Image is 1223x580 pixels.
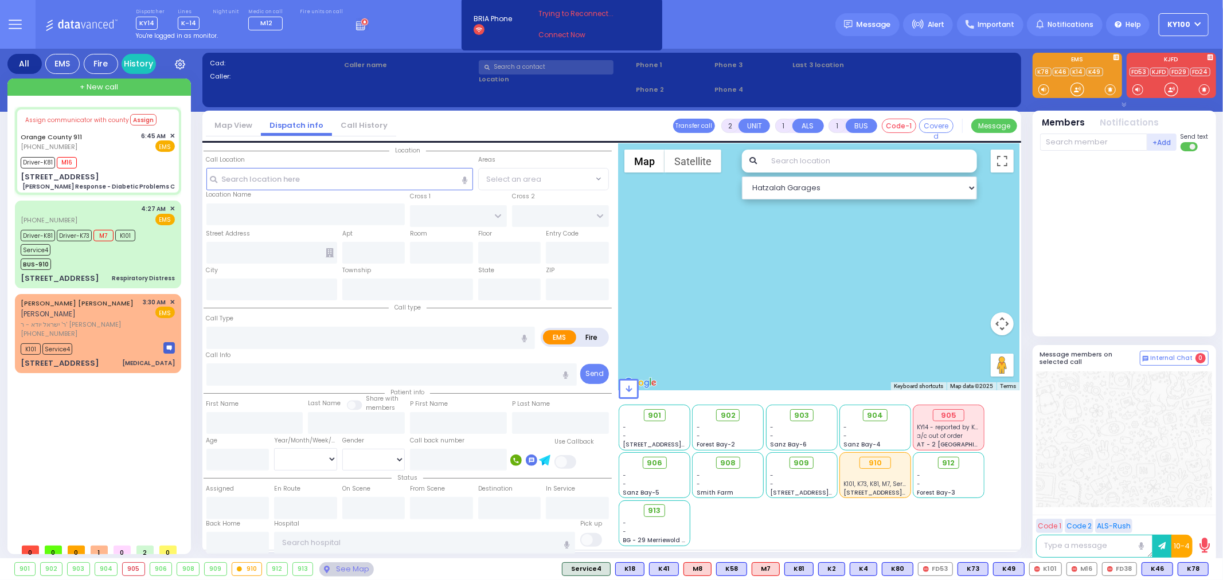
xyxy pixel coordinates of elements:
[882,119,916,133] button: Code-1
[21,343,41,355] span: K101
[170,297,175,307] span: ✕
[697,432,700,440] span: -
[332,120,396,131] a: Call History
[1070,68,1085,76] a: K14
[150,563,172,575] div: 906
[624,150,665,173] button: Show street map
[917,488,956,497] span: Forest Bay-3
[1159,13,1209,36] button: Ky100
[300,9,343,15] label: Fire units on call
[1127,57,1216,65] label: KJFD
[1178,562,1209,576] div: K78
[720,457,736,469] span: 908
[261,120,332,131] a: Dispatch info
[993,562,1025,576] div: BLS
[344,60,475,70] label: Caller name
[142,132,166,140] span: 6:45 AM
[21,273,99,284] div: [STREET_ADDRESS]
[478,266,494,275] label: State
[580,364,609,384] button: Send
[410,436,464,445] label: Call back number
[206,351,231,360] label: Call Info
[770,471,773,480] span: -
[546,266,554,275] label: ZIP
[478,484,513,493] label: Destination
[843,423,847,432] span: -
[697,471,700,480] span: -
[410,192,431,201] label: Cross 1
[136,17,158,30] span: KY14
[21,320,139,330] span: ר' ישראל יודא - ר' [PERSON_NAME]
[636,60,710,70] span: Phone 1
[623,536,687,544] span: BG - 29 Merriewold S.
[623,471,627,480] span: -
[546,484,575,493] label: In Service
[45,17,122,32] img: Logo
[917,471,921,480] span: -
[792,119,824,133] button: ALS
[206,155,245,164] label: Call Location
[1048,19,1093,30] span: Notifications
[248,9,287,15] label: Medic on call
[770,423,773,432] span: -
[385,388,430,397] span: Patient info
[971,119,1017,133] button: Message
[178,17,200,30] span: K-14
[155,307,175,318] span: EMS
[206,190,252,199] label: Location Name
[15,563,35,575] div: 901
[714,85,789,95] span: Phone 4
[57,230,92,241] span: Driver-K73
[21,171,99,183] div: [STREET_ADDRESS]
[122,359,175,367] div: [MEDICAL_DATA]
[933,409,964,422] div: 905
[843,488,952,497] span: [STREET_ADDRESS][PERSON_NAME]
[25,116,129,124] span: Assign communicator with county
[546,229,579,238] label: Entry Code
[623,423,627,432] span: -
[274,519,299,528] label: Hospital
[206,436,218,445] label: Age
[213,9,239,15] label: Night unit
[206,484,235,493] label: Assigned
[1034,566,1040,572] img: red-radio-icon.svg
[22,182,175,191] div: [PERSON_NAME] Response - Diabetic Problems C
[859,457,891,469] div: 910
[623,440,732,449] span: [STREET_ADDRESS][PERSON_NAME]
[7,54,42,74] div: All
[770,480,773,488] span: -
[683,562,712,576] div: M8
[1040,134,1147,151] input: Search member
[1036,519,1063,533] button: Code 1
[794,410,809,421] span: 903
[716,562,747,576] div: K58
[739,119,770,133] button: UNIT
[206,229,251,238] label: Street Address
[538,30,629,40] a: Connect Now
[752,562,780,576] div: ALS
[649,562,679,576] div: K41
[274,484,300,493] label: En Route
[206,120,261,131] a: Map View
[479,60,614,75] input: Search a contact
[267,563,287,575] div: 912
[665,150,721,173] button: Show satellite imagery
[389,303,427,312] span: Call type
[794,457,810,469] span: 909
[163,342,175,354] img: message-box.svg
[1181,141,1199,152] label: Turn off text
[562,562,611,576] div: Driver
[21,244,50,256] span: Service4
[793,60,903,70] label: Last 3 location
[21,329,77,338] span: [PHONE_NUMBER]
[764,150,976,173] input: Search location
[615,562,644,576] div: K18
[615,562,644,576] div: BLS
[697,488,733,497] span: Smith Farm
[673,119,715,133] button: Transfer call
[867,410,883,421] span: 904
[917,440,1002,449] span: AT - 2 [GEOGRAPHIC_DATA]
[389,146,426,155] span: Location
[21,142,77,151] span: [PHONE_NUMBER]
[1066,562,1097,576] div: M16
